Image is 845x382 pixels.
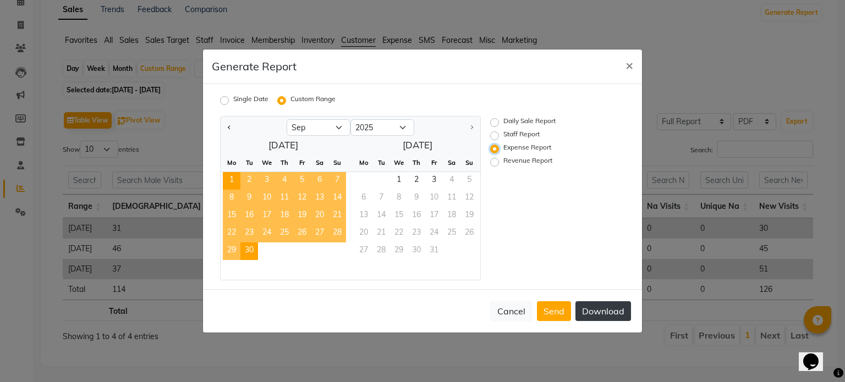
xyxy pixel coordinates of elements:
[390,172,408,190] div: Wednesday, October 1, 2025
[240,225,258,242] div: Tuesday, September 23, 2025
[293,207,311,225] div: Friday, September 19, 2025
[328,207,346,225] span: 21
[276,154,293,171] div: Th
[293,154,311,171] div: Fr
[328,190,346,207] span: 14
[293,172,311,190] div: Friday, September 5, 2025
[425,172,443,190] div: Friday, October 3, 2025
[503,156,552,169] label: Revenue Report
[460,154,478,171] div: Su
[276,172,293,190] div: Thursday, September 4, 2025
[276,190,293,207] div: Thursday, September 11, 2025
[355,154,372,171] div: Mo
[328,225,346,242] span: 28
[617,49,642,80] button: Close
[328,172,346,190] div: Sunday, September 7, 2025
[311,190,328,207] div: Saturday, September 13, 2025
[240,207,258,225] span: 16
[258,190,276,207] div: Wednesday, September 10, 2025
[258,190,276,207] span: 10
[258,225,276,242] div: Wednesday, September 24, 2025
[223,242,240,260] span: 29
[350,119,414,136] select: Select year
[276,225,293,242] span: 25
[223,172,240,190] span: 1
[425,172,443,190] span: 3
[390,172,408,190] span: 1
[223,225,240,242] span: 22
[490,301,533,322] button: Cancel
[276,207,293,225] span: 18
[328,172,346,190] span: 7
[223,190,240,207] span: 8
[328,190,346,207] div: Sunday, September 14, 2025
[212,58,297,75] h5: Generate Report
[293,190,311,207] span: 12
[293,172,311,190] span: 5
[223,242,240,260] div: Monday, September 29, 2025
[293,190,311,207] div: Friday, September 12, 2025
[390,154,408,171] div: We
[311,172,328,190] div: Saturday, September 6, 2025
[223,190,240,207] div: Monday, September 8, 2025
[240,242,258,260] span: 30
[276,225,293,242] div: Thursday, September 25, 2025
[240,190,258,207] span: 9
[537,301,571,321] button: Send
[503,116,556,129] label: Daily Sale Report
[625,57,633,73] span: ×
[223,207,240,225] span: 15
[276,207,293,225] div: Thursday, September 18, 2025
[408,154,425,171] div: Th
[311,154,328,171] div: Sa
[258,207,276,225] span: 17
[240,172,258,190] span: 2
[240,190,258,207] div: Tuesday, September 9, 2025
[293,225,311,242] div: Friday, September 26, 2025
[293,207,311,225] span: 19
[258,225,276,242] span: 24
[240,225,258,242] span: 23
[223,225,240,242] div: Monday, September 22, 2025
[799,338,834,371] iframe: chat widget
[276,190,293,207] span: 11
[311,207,328,225] div: Saturday, September 20, 2025
[425,154,443,171] div: Fr
[290,94,336,107] label: Custom Range
[258,172,276,190] span: 3
[240,172,258,190] div: Tuesday, September 2, 2025
[223,207,240,225] div: Monday, September 15, 2025
[223,172,240,190] div: Monday, September 1, 2025
[575,301,631,321] button: Download
[503,142,551,156] label: Expense Report
[240,207,258,225] div: Tuesday, September 16, 2025
[311,225,328,242] div: Saturday, September 27, 2025
[258,154,276,171] div: We
[443,154,460,171] div: Sa
[258,207,276,225] div: Wednesday, September 17, 2025
[503,129,540,142] label: Staff Report
[287,119,350,136] select: Select month
[240,154,258,171] div: Tu
[276,172,293,190] span: 4
[240,242,258,260] div: Tuesday, September 30, 2025
[311,207,328,225] span: 20
[328,207,346,225] div: Sunday, September 21, 2025
[225,119,234,136] button: Previous month
[311,190,328,207] span: 13
[328,154,346,171] div: Su
[372,154,390,171] div: Tu
[408,172,425,190] div: Thursday, October 2, 2025
[311,172,328,190] span: 6
[258,172,276,190] div: Wednesday, September 3, 2025
[328,225,346,242] div: Sunday, September 28, 2025
[233,94,268,107] label: Single Date
[311,225,328,242] span: 27
[223,154,240,171] div: Mo
[408,172,425,190] span: 2
[293,225,311,242] span: 26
